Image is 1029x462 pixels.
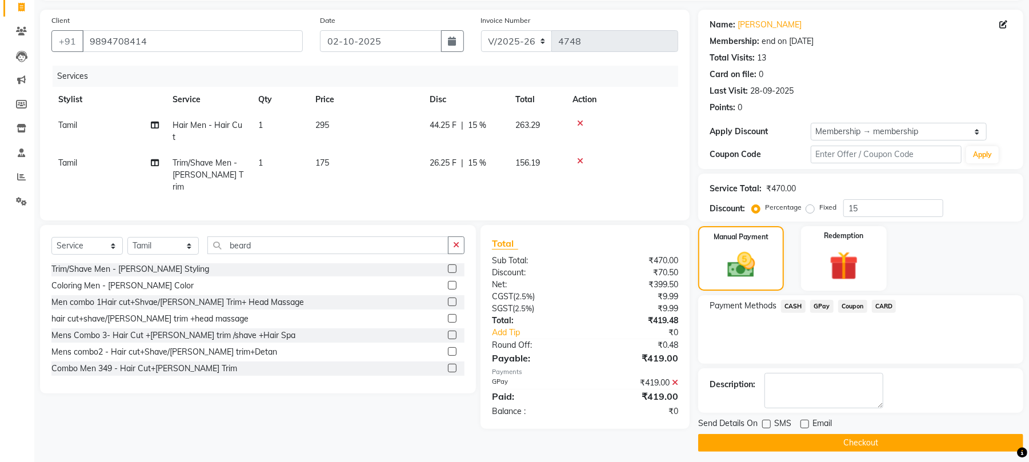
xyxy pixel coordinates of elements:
div: 28-09-2025 [750,85,794,97]
div: Total: [483,315,585,327]
div: ₹419.00 [585,389,687,403]
div: ₹70.50 [585,267,687,279]
label: Manual Payment [714,232,768,242]
span: | [461,157,463,169]
div: end on [DATE] [762,35,814,47]
div: Description: [710,379,755,391]
span: 44.25 F [430,119,457,131]
img: _cash.svg [719,249,764,281]
th: Price [309,87,423,113]
img: _gift.svg [820,248,867,284]
div: Coupon Code [710,148,810,160]
div: Apply Discount [710,126,810,138]
span: Total [492,238,518,250]
div: Discount: [483,267,585,279]
th: Total [509,87,566,113]
span: SGST [492,303,513,314]
input: Search or Scan [207,236,449,254]
span: CGST [492,291,513,302]
button: +91 [51,30,83,52]
input: Enter Offer / Coupon Code [811,146,962,163]
span: Email [812,417,832,432]
div: Payable: [483,351,585,365]
span: Payment Methods [710,300,776,312]
span: 263.29 [515,120,540,130]
span: 295 [315,120,329,130]
span: GPay [810,300,834,313]
span: Send Details On [698,417,758,432]
div: ₹9.99 [585,303,687,315]
span: Trim/Shave Men - [PERSON_NAME] Trim [173,158,243,192]
div: ( ) [483,303,585,315]
div: Net: [483,279,585,291]
span: 26.25 F [430,157,457,169]
label: Percentage [765,202,802,212]
div: ₹419.48 [585,315,687,327]
div: 13 [757,52,766,64]
span: Tamil [58,120,77,130]
span: 175 [315,158,329,168]
label: Date [320,15,335,26]
div: Combo Men 349 - Hair Cut+[PERSON_NAME] Trim [51,363,237,375]
a: Add Tip [483,327,602,339]
div: ₹0 [602,327,687,339]
span: 1 [258,158,263,168]
a: [PERSON_NAME] [738,19,802,31]
span: CASH [781,300,806,313]
div: 0 [759,69,763,81]
div: ₹470.00 [585,255,687,267]
div: Card on file: [710,69,756,81]
div: Mens combo2 - Hair cut+Shave/[PERSON_NAME] trim+Detan [51,346,277,358]
div: ₹0.48 [585,339,687,351]
div: ₹0 [585,405,687,417]
span: Coupon [838,300,867,313]
div: Services [53,66,687,87]
span: 15 % [468,157,486,169]
span: 15 % [468,119,486,131]
label: Invoice Number [481,15,531,26]
label: Client [51,15,70,26]
div: ₹470.00 [766,183,796,195]
div: hair cut+shave/[PERSON_NAME] trim +head massage [51,313,249,325]
button: Checkout [698,434,1023,452]
th: Service [166,87,251,113]
th: Disc [423,87,509,113]
span: 1 [258,120,263,130]
div: Balance : [483,405,585,417]
th: Stylist [51,87,166,113]
div: GPay [483,377,585,389]
div: ( ) [483,291,585,303]
span: 2.5% [515,292,532,301]
div: Service Total: [710,183,762,195]
div: Round Off: [483,339,585,351]
div: Total Visits: [710,52,755,64]
div: ₹9.99 [585,291,687,303]
div: Mens Combo 3- Hair Cut +[PERSON_NAME] trim /shave +Hair Spa [51,330,295,342]
div: Sub Total: [483,255,585,267]
div: Name: [710,19,735,31]
span: Hair Men - Hair Cut [173,120,242,142]
label: Fixed [819,202,836,212]
div: ₹419.00 [585,377,687,389]
span: Tamil [58,158,77,168]
th: Qty [251,87,309,113]
div: ₹419.00 [585,351,687,365]
div: Paid: [483,389,585,403]
label: Redemption [824,231,863,241]
th: Action [566,87,678,113]
span: 2.5% [515,304,532,313]
span: 156.19 [515,158,540,168]
div: ₹399.50 [585,279,687,291]
div: Last Visit: [710,85,748,97]
div: Discount: [710,203,745,215]
div: Membership: [710,35,759,47]
div: 0 [738,102,742,114]
button: Apply [966,146,999,163]
span: SMS [774,417,791,432]
div: Coloring Men - [PERSON_NAME] Color [51,280,194,292]
div: Trim/Shave Men - [PERSON_NAME] Styling [51,263,209,275]
span: CARD [872,300,896,313]
div: Points: [710,102,735,114]
span: | [461,119,463,131]
div: Payments [492,367,678,377]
